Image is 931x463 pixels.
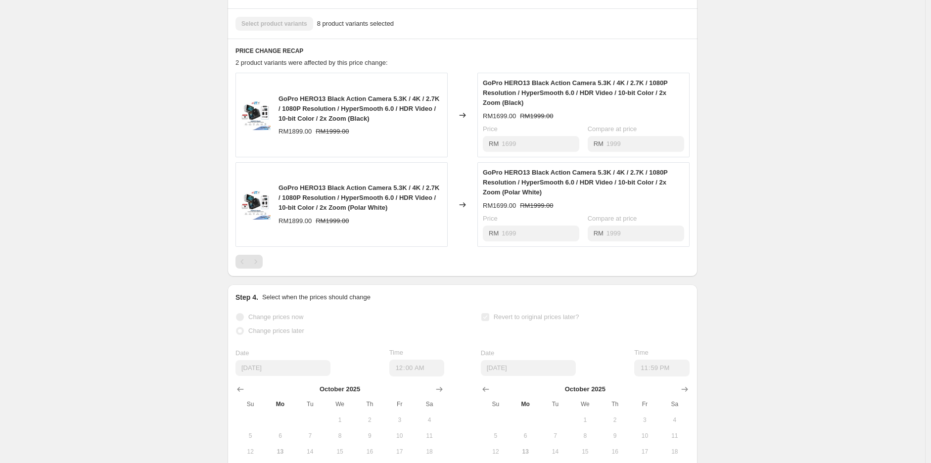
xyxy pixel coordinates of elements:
span: Su [485,400,507,408]
span: We [574,400,596,408]
button: Thursday October 16 2025 [600,444,630,460]
span: GoPro HERO13 Black Action Camera 5.3K / 4K / 2.7K / 1080P Resolution / HyperSmooth 6.0 / HDR Vide... [483,79,668,106]
th: Friday [630,396,659,412]
span: 13 [514,448,536,456]
span: 14 [544,448,566,456]
button: Tuesday October 14 2025 [295,444,325,460]
span: 12 [485,448,507,456]
button: Saturday October 4 2025 [660,412,690,428]
th: Sunday [235,396,265,412]
img: 810116381616_810116382156_80x.png [241,100,271,130]
span: RM1699.00 [483,202,516,209]
span: Change prices now [248,313,303,321]
th: Thursday [600,396,630,412]
span: RM [594,140,604,147]
button: Tuesday October 7 2025 [540,428,570,444]
button: Sunday October 12 2025 [235,444,265,460]
span: 8 product variants selected [317,19,394,29]
span: Time [389,349,403,356]
span: Mo [514,400,536,408]
span: Compare at price [588,125,637,133]
span: Th [359,400,380,408]
th: Wednesday [570,396,600,412]
span: Price [483,125,498,133]
span: 10 [389,432,411,440]
button: Tuesday October 7 2025 [295,428,325,444]
th: Sunday [481,396,511,412]
span: Date [235,349,249,357]
button: Today Monday October 13 2025 [265,444,295,460]
button: Show previous month, September 2025 [479,382,493,396]
span: 4 [419,416,440,424]
button: Wednesday October 15 2025 [325,444,355,460]
button: Friday October 10 2025 [385,428,415,444]
button: Sunday October 5 2025 [481,428,511,444]
button: Saturday October 4 2025 [415,412,444,428]
span: 10 [634,432,655,440]
button: Tuesday October 14 2025 [540,444,570,460]
button: Thursday October 2 2025 [600,412,630,428]
button: Sunday October 12 2025 [481,444,511,460]
button: Friday October 10 2025 [630,428,659,444]
button: Monday October 6 2025 [511,428,540,444]
span: 13 [269,448,291,456]
span: Change prices later [248,327,304,334]
span: 6 [514,432,536,440]
span: 2 product variants were affected by this price change: [235,59,388,66]
button: Friday October 3 2025 [385,412,415,428]
button: Saturday October 18 2025 [415,444,444,460]
span: RM1999.00 [316,128,349,135]
span: Tu [299,400,321,408]
button: Saturday October 18 2025 [660,444,690,460]
th: Monday [511,396,540,412]
span: Compare at price [588,215,637,222]
input: 12:00 [634,360,690,376]
span: RM1899.00 [279,217,312,225]
span: 7 [544,432,566,440]
button: Wednesday October 15 2025 [570,444,600,460]
span: 12 [239,448,261,456]
span: Date [481,349,494,357]
input: 12:00 [389,360,445,376]
span: Revert to original prices later? [494,313,579,321]
span: 14 [299,448,321,456]
p: Select when the prices should change [262,292,371,302]
span: Fr [634,400,655,408]
span: 9 [359,432,380,440]
span: 4 [664,416,686,424]
button: Thursday October 2 2025 [355,412,384,428]
button: Show previous month, September 2025 [233,382,247,396]
span: Sa [664,400,686,408]
button: Thursday October 16 2025 [355,444,384,460]
button: Wednesday October 1 2025 [325,412,355,428]
span: We [329,400,351,408]
th: Monday [265,396,295,412]
span: 5 [485,432,507,440]
span: Sa [419,400,440,408]
span: RM1999.00 [520,202,553,209]
span: RM1699.00 [483,112,516,120]
span: Mo [269,400,291,408]
img: 810116381616_810116382156_80x.png [241,190,271,220]
button: Friday October 3 2025 [630,412,659,428]
span: GoPro HERO13 Black Action Camera 5.3K / 4K / 2.7K / 1080P Resolution / HyperSmooth 6.0 / HDR Vide... [279,95,439,122]
span: Th [604,400,626,408]
span: RM1999.00 [316,217,349,225]
span: Fr [389,400,411,408]
button: Show next month, November 2025 [432,382,446,396]
button: Thursday October 9 2025 [355,428,384,444]
span: 3 [389,416,411,424]
span: 18 [419,448,440,456]
th: Saturday [415,396,444,412]
span: 17 [389,448,411,456]
th: Tuesday [295,396,325,412]
th: Saturday [660,396,690,412]
span: RM [489,140,499,147]
span: 17 [634,448,655,456]
th: Tuesday [540,396,570,412]
span: RM [489,230,499,237]
span: 3 [634,416,655,424]
span: RM1999.00 [520,112,553,120]
span: 18 [664,448,686,456]
button: Wednesday October 8 2025 [325,428,355,444]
